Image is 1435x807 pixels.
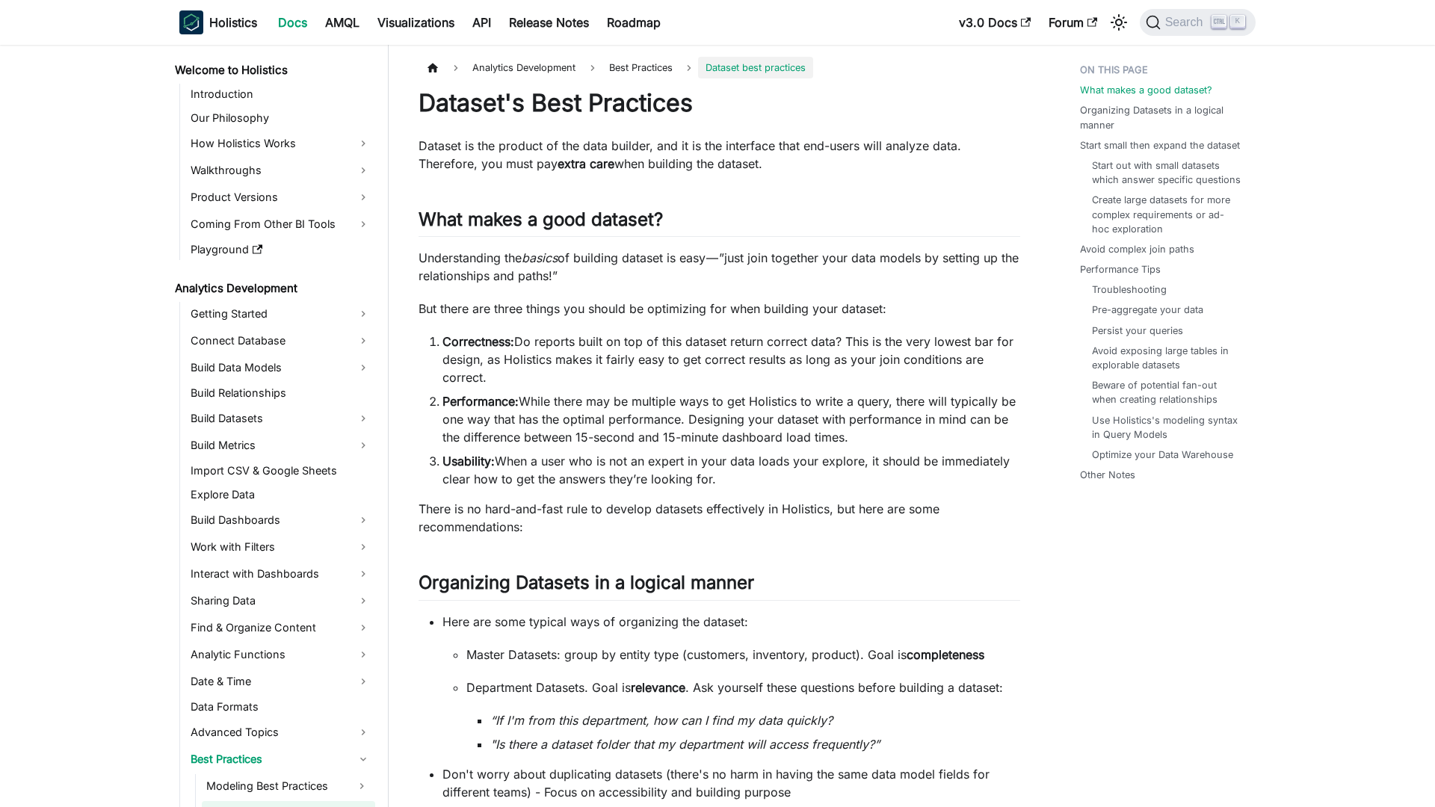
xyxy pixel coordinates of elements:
[419,57,447,78] a: Home page
[442,765,1020,801] p: Don't worry about duplicating datasets (there's no harm in having the same data model fields for ...
[179,10,257,34] a: HolisticsHolistics
[490,713,833,728] em: “If I'm from this department, how can I find my data quickly?
[186,747,375,771] a: Best Practices
[1092,344,1241,372] a: Avoid exposing large tables in explorable datasets
[698,57,813,78] span: Dataset best practices
[186,132,375,155] a: How Holistics Works
[442,452,1020,488] li: When a user who is not an expert in your data loads your explore, it should be immediately clear ...
[186,484,375,505] a: Explore Data
[602,57,680,78] span: Best Practices
[186,84,375,105] a: Introduction
[419,137,1020,173] p: Dataset is the product of the data builder, and it is the interface that end-users will analyze d...
[186,108,375,129] a: Our Philosophy
[419,500,1020,536] p: There is no hard-and-fast rule to develop datasets effectively in Holistics, but here are some re...
[269,10,316,34] a: Docs
[170,60,375,81] a: Welcome to Holistics
[186,508,375,532] a: Build Dashboards
[463,10,500,34] a: API
[1092,158,1241,187] a: Start out with small datasets which answer specific questions
[1140,9,1256,36] button: Search (Ctrl+K)
[186,696,375,717] a: Data Formats
[631,680,685,695] strong: relevance
[1080,262,1161,276] a: Performance Tips
[1092,413,1241,442] a: Use Holistics's modeling syntax in Query Models
[598,10,670,34] a: Roadmap
[186,589,375,613] a: Sharing Data
[186,212,375,236] a: Coming From Other BI Tools
[558,156,614,171] strong: extra care
[186,383,375,403] a: Build Relationships
[950,10,1040,34] a: v3.0 Docs
[419,249,1020,285] p: Understanding the of building dataset is easy — ”just join together your data models by setting u...
[1080,242,1194,256] a: Avoid complex join paths
[186,406,375,430] a: Build Datasets
[186,433,375,457] a: Build Metrics
[186,185,375,209] a: Product Versions
[1092,448,1233,462] a: Optimize your Data Warehouse
[442,394,519,409] strong: Performance:
[1092,193,1241,236] a: Create large datasets for more complex requirements or ad-hoc exploration
[1161,16,1212,29] span: Search
[442,333,1020,386] li: Do reports built on top of this dataset return correct data? This is the very lowest bar for desi...
[209,13,257,31] b: Holistics
[186,720,375,744] a: Advanced Topics
[186,302,375,326] a: Getting Started
[316,10,368,34] a: AMQL
[1107,10,1131,34] button: Switch between dark and light mode (currently light mode)
[164,45,389,807] nav: Docs sidebar
[466,678,1020,696] p: Department Datasets. Goal is . Ask yourself these questions before building a dataset:
[186,158,375,182] a: Walkthroughs
[1092,324,1183,338] a: Persist your queries
[1040,10,1106,34] a: Forum
[419,57,1020,78] nav: Breadcrumbs
[442,454,495,469] strong: Usability:
[179,10,203,34] img: Holistics
[202,774,348,798] a: Modeling Best Practices
[186,535,375,559] a: Work with Filters
[348,774,375,798] button: Expand sidebar category 'Modeling Best Practices'
[186,562,375,586] a: Interact with Dashboards
[1080,103,1247,132] a: Organizing Datasets in a logical manner
[419,572,1020,600] h2: Organizing Datasets in a logical manner
[1080,468,1135,482] a: Other Notes
[466,646,1020,664] p: Master Datasets: group by entity type (customers, inventory, product). Goal is
[170,278,375,299] a: Analytics Development
[1080,83,1212,97] a: What makes a good dataset?
[442,613,1020,631] p: Here are some typical ways of organizing the dataset:
[1092,303,1203,317] a: Pre-aggregate your data
[368,10,463,34] a: Visualizations
[186,460,375,481] a: Import CSV & Google Sheets
[490,737,880,752] em: "Is there a dataset folder that my department will access frequently?”
[907,647,984,662] strong: completeness
[186,670,375,693] a: Date & Time
[419,300,1020,318] p: But there are three things you should be optimizing for when building your dataset:
[522,250,558,265] em: basics
[1092,378,1241,406] a: Beware of potential fan-out when creating relationships
[500,10,598,34] a: Release Notes
[1230,15,1245,28] kbd: K
[465,57,583,78] span: Analytics Development
[186,616,375,640] a: Find & Organize Content
[442,334,514,349] strong: Correctness:
[1080,138,1240,152] a: Start small then expand the dataset
[186,356,375,380] a: Build Data Models
[419,88,1020,118] h1: Dataset's Best Practices
[1092,282,1167,297] a: Troubleshooting
[186,239,375,260] a: Playground
[186,329,375,353] a: Connect Database
[442,392,1020,446] li: While there may be multiple ways to get Holistics to write a query, there will typically be one w...
[186,643,375,667] a: Analytic Functions
[419,208,1020,237] h2: What makes a good dataset?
